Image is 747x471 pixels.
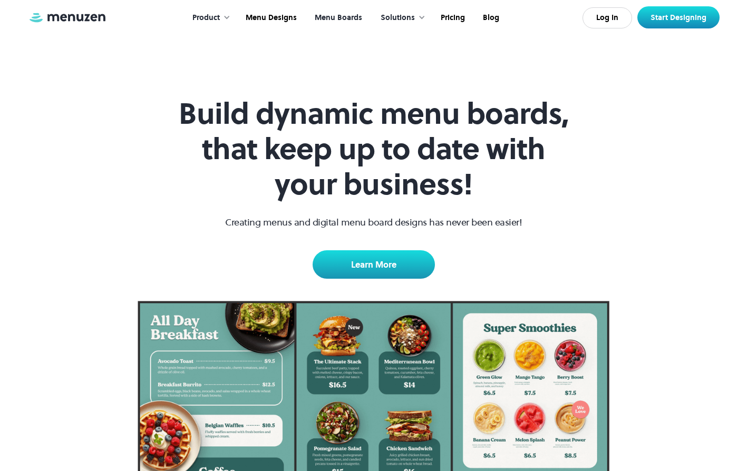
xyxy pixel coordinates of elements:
[473,2,507,34] a: Blog
[381,12,415,24] div: Solutions
[431,2,473,34] a: Pricing
[236,2,305,34] a: Menu Designs
[171,96,576,202] h1: Build dynamic menu boards, that keep up to date with your business!
[192,12,220,24] div: Product
[370,2,431,34] div: Solutions
[583,7,632,28] a: Log In
[313,250,435,279] a: Learn More
[305,2,370,34] a: Menu Boards
[182,2,236,34] div: Product
[637,6,720,28] a: Start Designing
[225,215,522,229] p: Creating menus and digital menu board designs has never been easier!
